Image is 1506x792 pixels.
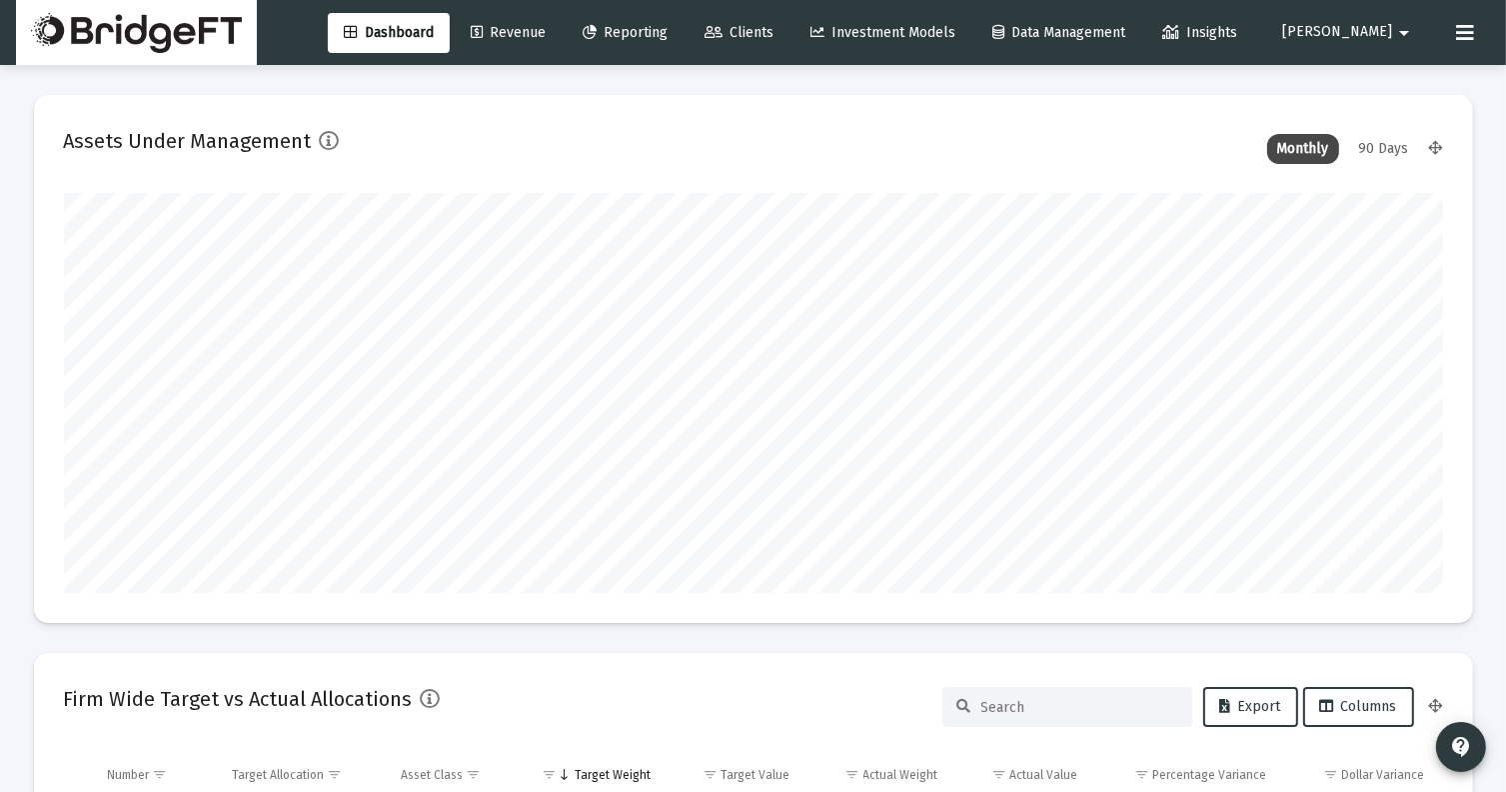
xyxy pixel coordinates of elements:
div: Monthly [1267,134,1339,164]
span: Show filter options for column 'Asset Class' [466,767,481,782]
span: Insights [1162,24,1237,41]
span: Investment Models [810,24,955,41]
span: Revenue [471,24,546,41]
div: Target Value [721,767,789,783]
a: Clients [689,13,789,53]
h2: Firm Wide Target vs Actual Allocations [64,683,413,715]
span: Show filter options for column 'Dollar Variance' [1324,767,1339,782]
mat-icon: arrow_drop_down [1392,13,1416,53]
span: Show filter options for column 'Actual Weight' [845,767,860,782]
div: Number [108,767,150,783]
span: Columns [1320,698,1397,715]
img: Dashboard [31,13,242,53]
span: Dashboard [344,24,434,41]
span: Show filter options for column 'Target Allocation' [327,767,342,782]
a: Insights [1146,13,1253,53]
a: Investment Models [794,13,971,53]
h2: Assets Under Management [64,125,312,157]
div: Actual Value [1009,767,1077,783]
mat-icon: contact_support [1449,735,1473,759]
span: Export [1220,698,1281,715]
button: [PERSON_NAME] [1258,12,1440,52]
span: [PERSON_NAME] [1282,24,1392,41]
button: Export [1203,687,1298,727]
span: Data Management [992,24,1125,41]
a: Reporting [567,13,684,53]
div: Dollar Variance [1342,767,1425,783]
span: Show filter options for column 'Target Value' [703,767,718,782]
span: Clients [705,24,773,41]
button: Columns [1303,687,1414,727]
span: Reporting [583,24,668,41]
div: 90 Days [1349,134,1419,164]
div: Target Weight [575,767,651,783]
div: Actual Weight [863,767,938,783]
a: Revenue [455,13,562,53]
span: Show filter options for column 'Number' [153,767,168,782]
div: Asset Class [401,767,463,783]
a: Dashboard [328,13,450,53]
span: Show filter options for column 'Target Weight' [542,767,557,782]
div: Target Allocation [232,767,324,783]
input: Search [981,699,1177,716]
span: Show filter options for column 'Percentage Variance' [1134,767,1149,782]
div: Percentage Variance [1152,767,1266,783]
a: Data Management [976,13,1141,53]
span: Show filter options for column 'Actual Value' [991,767,1006,782]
